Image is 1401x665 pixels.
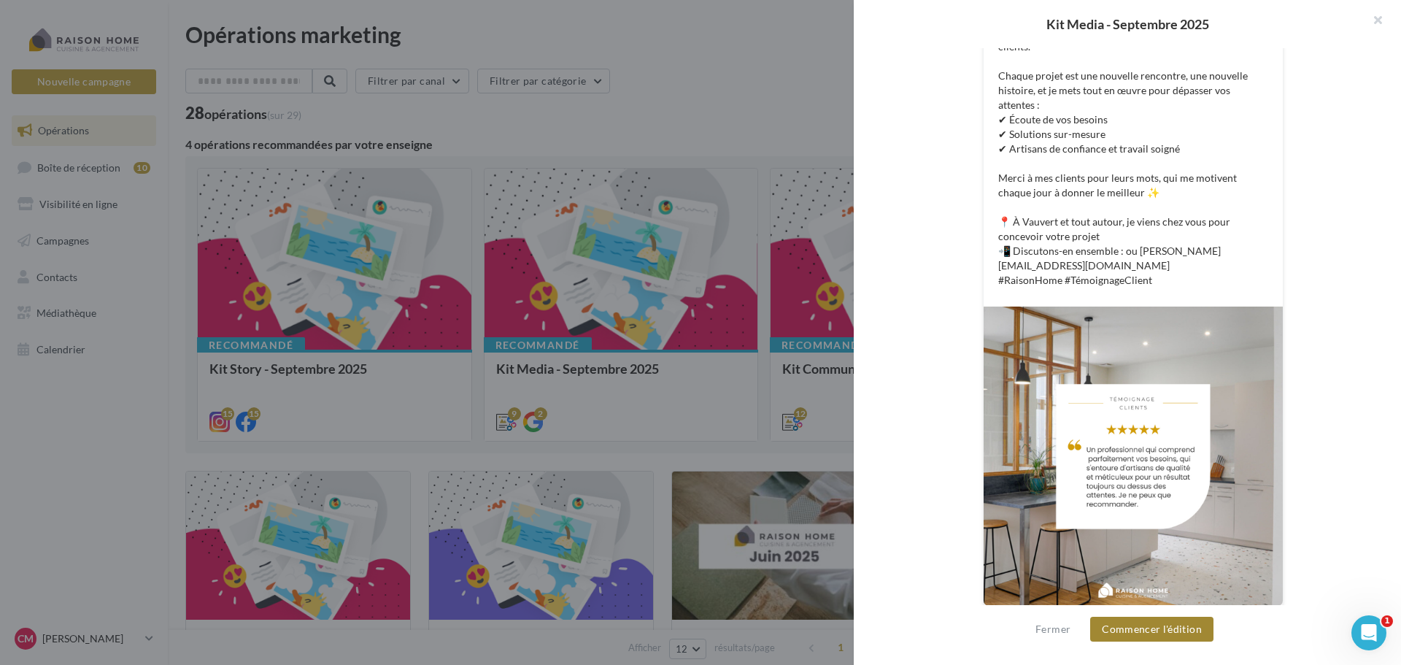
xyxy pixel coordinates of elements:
p: ✨ La plus belle récompense, c’est la confiance de mes clients. Chaque projet est une nouvelle ren... [998,25,1268,288]
iframe: Intercom live chat [1351,615,1386,650]
button: Fermer [1030,620,1076,638]
span: 1 [1381,615,1393,627]
button: Commencer l'édition [1090,617,1213,642]
div: Kit Media - Septembre 2025 [877,18,1378,31]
